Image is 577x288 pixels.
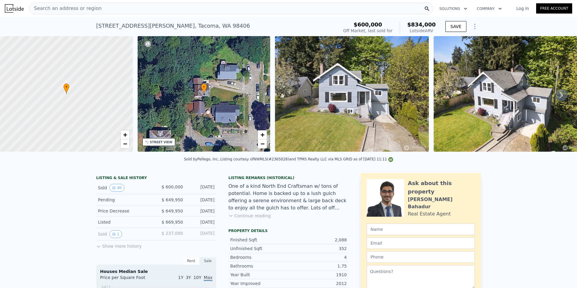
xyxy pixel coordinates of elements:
div: 352 [288,246,347,252]
div: Bedrooms [230,254,288,260]
a: Free Account [536,3,572,14]
div: Listing Remarks (Historical) [228,175,349,180]
span: $ 600,000 [162,184,183,189]
div: Bathrooms [230,263,288,269]
div: Listing courtesy of NWMLS (#2365028) and TPMS Realty LLC via MLS GRID as of [DATE] 11:11 [220,157,393,161]
button: SAVE [445,21,466,32]
div: Unfinished Sqft [230,246,288,252]
span: 10Y [194,275,201,280]
input: Phone [367,251,475,263]
div: Year Improved [230,280,288,286]
button: Solutions [435,3,472,14]
span: $ 649,950 [162,209,183,213]
input: Email [367,237,475,249]
div: Sale [200,257,216,265]
button: Show more history [96,241,142,249]
div: [DATE] [188,184,215,192]
a: Zoom out [121,139,130,148]
span: + [261,131,264,138]
span: $ 649,950 [162,197,183,202]
div: Finished Sqft [230,237,288,243]
div: Real Estate Agent [408,210,451,218]
a: Zoom out [258,139,267,148]
div: Listed [98,219,151,225]
div: [DATE] [188,197,215,203]
div: [DATE] [188,208,215,214]
div: [DATE] [188,219,215,225]
div: Property details [228,228,349,233]
span: − [123,140,127,147]
div: • [201,83,207,94]
div: Pending [98,197,151,203]
div: Price per Square Foot [100,274,156,284]
a: Zoom in [258,130,267,139]
span: $834,000 [407,21,436,28]
div: LISTING & SALE HISTORY [96,175,216,181]
div: 1.75 [288,263,347,269]
div: One of a kind North End Craftsman w/ tons of potential. Home is backed up to a lush gulch offerin... [228,183,349,212]
span: $ 669,950 [162,220,183,225]
button: Show Options [469,20,481,33]
span: − [261,140,264,147]
button: Company [472,3,507,14]
a: Log In [509,5,536,11]
div: Sold [98,230,151,238]
div: Rent [183,257,200,265]
img: Sale: 149616232 Parcel: 101168068 [275,36,429,152]
div: Sold by Pellego, Inc. . [184,157,220,161]
a: Zoom in [121,130,130,139]
div: [PERSON_NAME] Bahadur [408,196,475,210]
div: Price Decrease [98,208,151,214]
div: 2012 [288,280,347,286]
div: Off Market, last sold for [343,28,392,34]
span: Max [204,275,212,281]
div: STREET VIEW [150,140,172,144]
span: • [201,84,207,90]
span: Search an address or region [29,5,102,12]
div: [DATE] [188,230,215,238]
div: Year Built [230,272,288,278]
button: View historical data [109,230,122,238]
div: 2,088 [288,237,347,243]
div: Sold [98,184,151,192]
input: Name [367,224,475,235]
img: Lotside [5,4,24,13]
div: • [63,83,69,94]
button: View historical data [109,184,124,192]
button: Continue reading [228,213,271,219]
span: 1Y [178,275,183,280]
div: Lotside ARV [407,28,436,34]
span: $600,000 [354,21,382,28]
span: + [123,131,127,138]
div: 1910 [288,272,347,278]
div: [STREET_ADDRESS][PERSON_NAME] , Tacoma , WA 98406 [96,22,250,30]
img: NWMLS Logo [388,157,393,162]
div: Ask about this property [408,179,475,196]
div: 4 [288,254,347,260]
div: Houses Median Sale [100,268,212,274]
span: • [63,84,69,90]
span: $ 237,000 [162,231,183,236]
span: 3Y [186,275,191,280]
